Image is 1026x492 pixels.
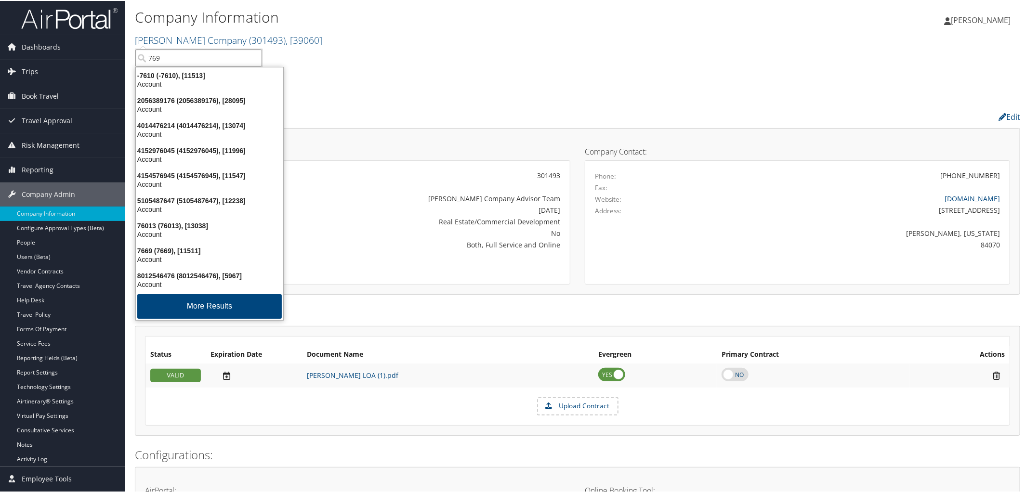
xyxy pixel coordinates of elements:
[595,170,616,180] label: Phone:
[130,229,289,238] div: Account
[130,145,289,154] div: 4152976045 (4152976045), [11996]
[150,368,201,381] div: VALID
[21,6,118,29] img: airportal-logo.png
[130,179,289,188] div: Account
[137,293,282,318] button: More Results
[295,227,560,237] div: No
[130,254,289,263] div: Account
[295,239,560,249] div: Both, Full Service and Online
[22,83,59,107] span: Book Travel
[130,170,289,179] div: 4154576945 (4154576945), [11547]
[130,95,289,104] div: 2056389176 (2056389176), [28095]
[130,220,289,229] div: 76013 (76013), [13038]
[585,147,1010,155] h4: Company Contact:
[700,239,1000,249] div: 84070
[135,33,322,46] a: [PERSON_NAME] Company
[130,279,289,288] div: Account
[130,195,289,204] div: 5105487647 (5105487647), [12238]
[910,345,1010,363] th: Actions
[22,108,72,132] span: Travel Approval
[593,345,717,363] th: Evergreen
[22,466,72,490] span: Employee Tools
[307,370,398,379] a: [PERSON_NAME] LOA (1).pdf
[135,6,725,26] h1: Company Information
[135,446,1020,462] h2: Configurations:
[135,107,720,124] h2: Company Profile:
[249,33,286,46] span: ( 301493 )
[135,305,1020,322] h2: Contracts:
[130,129,289,138] div: Account
[945,193,1000,202] a: [DOMAIN_NAME]
[595,205,621,215] label: Address:
[295,204,560,214] div: [DATE]
[22,181,75,206] span: Company Admin
[999,111,1020,121] a: Edit
[210,370,297,380] div: Add/Edit Date
[22,157,53,181] span: Reporting
[130,154,289,163] div: Account
[717,345,909,363] th: Primary Contract
[130,246,289,254] div: 7669 (7669), [11511]
[944,5,1020,34] a: [PERSON_NAME]
[145,147,570,155] h4: Account Details:
[130,70,289,79] div: -7610 (-7610), [11513]
[700,227,1000,237] div: [PERSON_NAME], [US_STATE]
[130,204,289,213] div: Account
[295,193,560,203] div: [PERSON_NAME] Company Advisor Team
[538,397,618,414] label: Upload Contract
[135,48,262,66] input: Search Accounts
[295,216,560,226] div: Real Estate/Commercial Development
[145,345,206,363] th: Status
[988,370,1005,380] i: Remove Contract
[302,345,593,363] th: Document Name
[130,120,289,129] div: 4014476214 (4014476214), [13074]
[940,169,1000,180] div: [PHONE_NUMBER]
[295,169,560,180] div: 301493
[130,79,289,88] div: Account
[595,182,607,192] label: Fax:
[22,132,79,156] span: Risk Management
[700,204,1000,214] div: [STREET_ADDRESS]
[206,345,302,363] th: Expiration Date
[22,34,61,58] span: Dashboards
[130,104,289,113] div: Account
[595,194,621,203] label: Website:
[22,59,38,83] span: Trips
[286,33,322,46] span: , [ 39060 ]
[130,271,289,279] div: 8012546476 (8012546476), [5967]
[951,14,1011,25] span: [PERSON_NAME]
